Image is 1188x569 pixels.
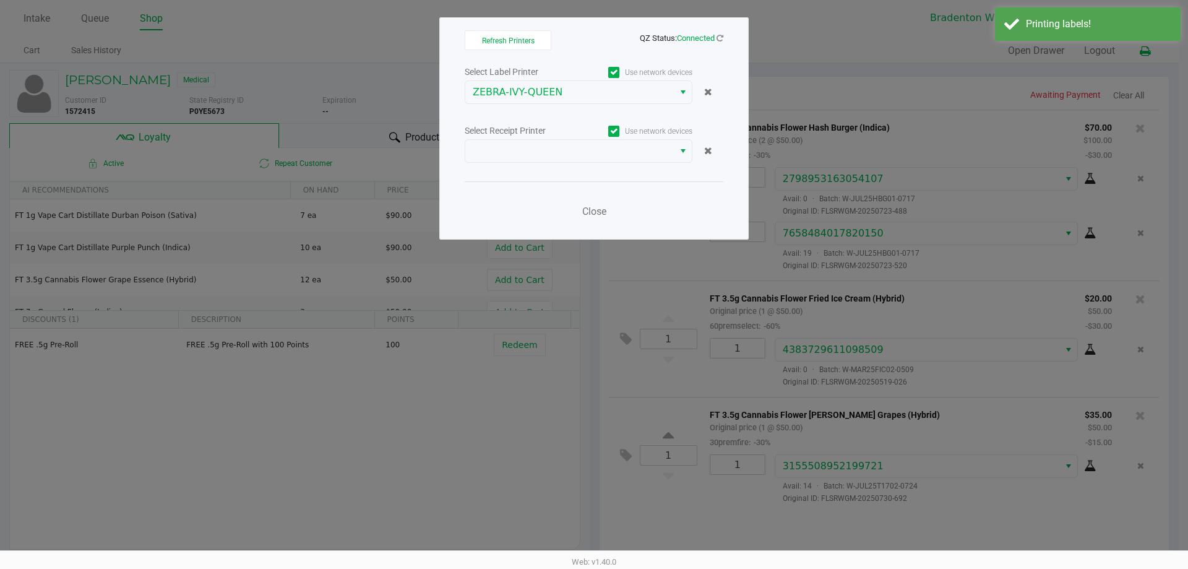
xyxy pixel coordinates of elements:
[465,66,579,79] div: Select Label Printer
[579,67,692,78] label: Use network devices
[640,33,723,43] span: QZ Status:
[465,30,551,50] button: Refresh Printers
[473,85,666,100] span: ZEBRA-IVY-QUEEN
[674,81,692,103] button: Select
[465,124,579,137] div: Select Receipt Printer
[582,206,606,217] span: Close
[575,199,613,224] button: Close
[579,126,692,137] label: Use network devices
[674,140,692,162] button: Select
[677,33,715,43] span: Connected
[1026,17,1171,32] div: Printing labels!
[482,37,535,45] span: Refresh Printers
[572,557,616,567] span: Web: v1.40.0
